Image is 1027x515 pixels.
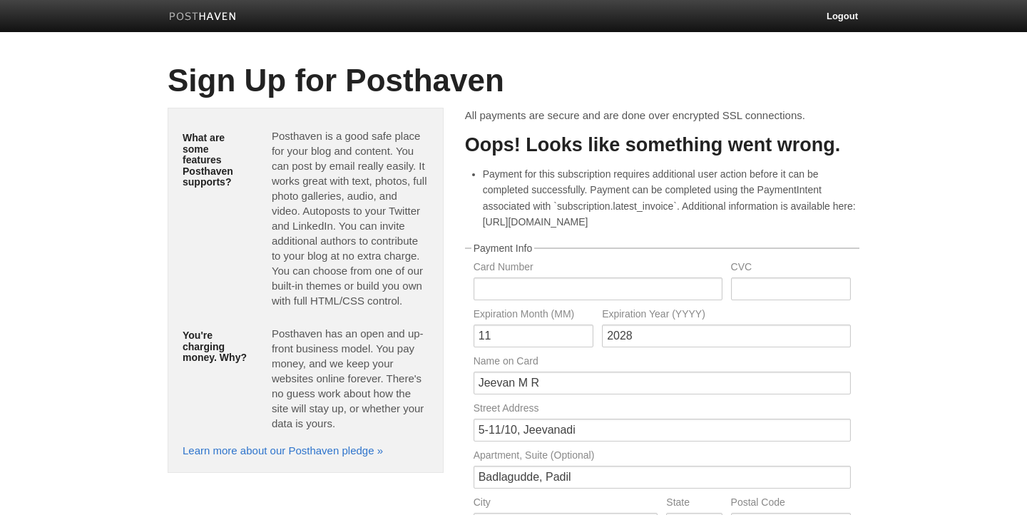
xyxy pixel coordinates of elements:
label: Card Number [474,262,722,275]
p: Posthaven has an open and up-front business model. You pay money, and we keep your websites onlin... [272,326,429,431]
p: All payments are secure and are done over encrypted SSL connections. [465,108,859,123]
h3: Oops! Looks like something went wrong. [465,135,859,156]
p: Posthaven is a good safe place for your blog and content. You can post by email really easily. It... [272,128,429,308]
a: Learn more about our Posthaven pledge » [183,444,383,457]
legend: Payment Info [471,243,535,253]
h1: Sign Up for Posthaven [168,63,859,98]
label: CVC [731,262,851,275]
h5: What are some features Posthaven supports? [183,133,250,188]
label: Street Address [474,403,851,417]
li: Payment for this subscription requires additional user action before it can be completed successf... [483,166,859,230]
h5: You're charging money. Why? [183,330,250,363]
label: Expiration Month (MM) [474,309,593,322]
img: Posthaven-bar [169,12,237,23]
label: Expiration Year (YYYY) [602,309,851,322]
label: State [666,497,722,511]
label: Postal Code [731,497,851,511]
label: Name on Card [474,356,851,369]
label: Apartment, Suite (Optional) [474,450,851,464]
label: City [474,497,658,511]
